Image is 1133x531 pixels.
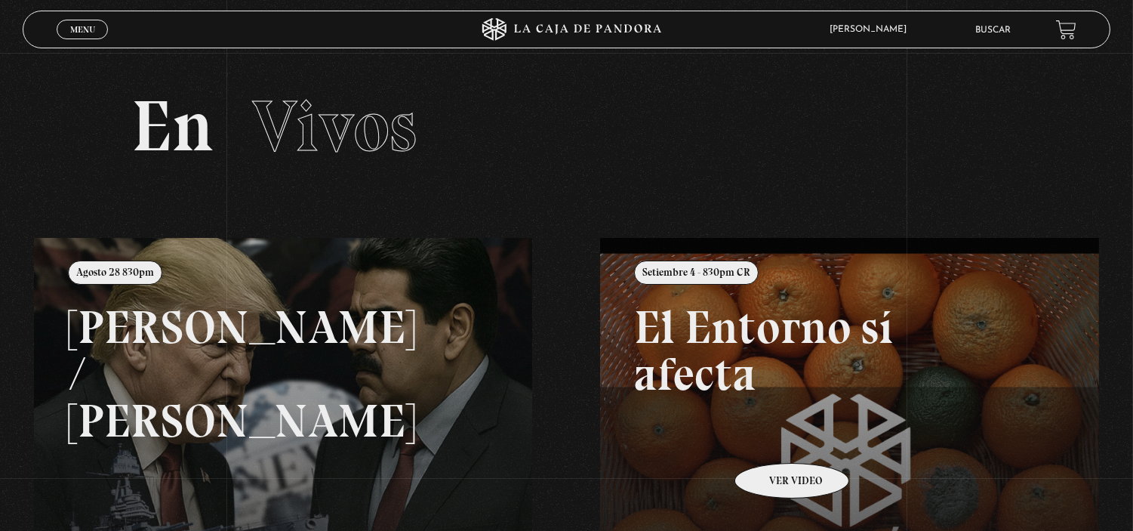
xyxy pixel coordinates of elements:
[65,38,100,48] span: Cerrar
[975,26,1011,35] a: Buscar
[822,25,922,34] span: [PERSON_NAME]
[131,91,1002,162] h2: En
[1056,20,1076,40] a: View your shopping cart
[252,83,417,169] span: Vivos
[70,25,95,34] span: Menu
